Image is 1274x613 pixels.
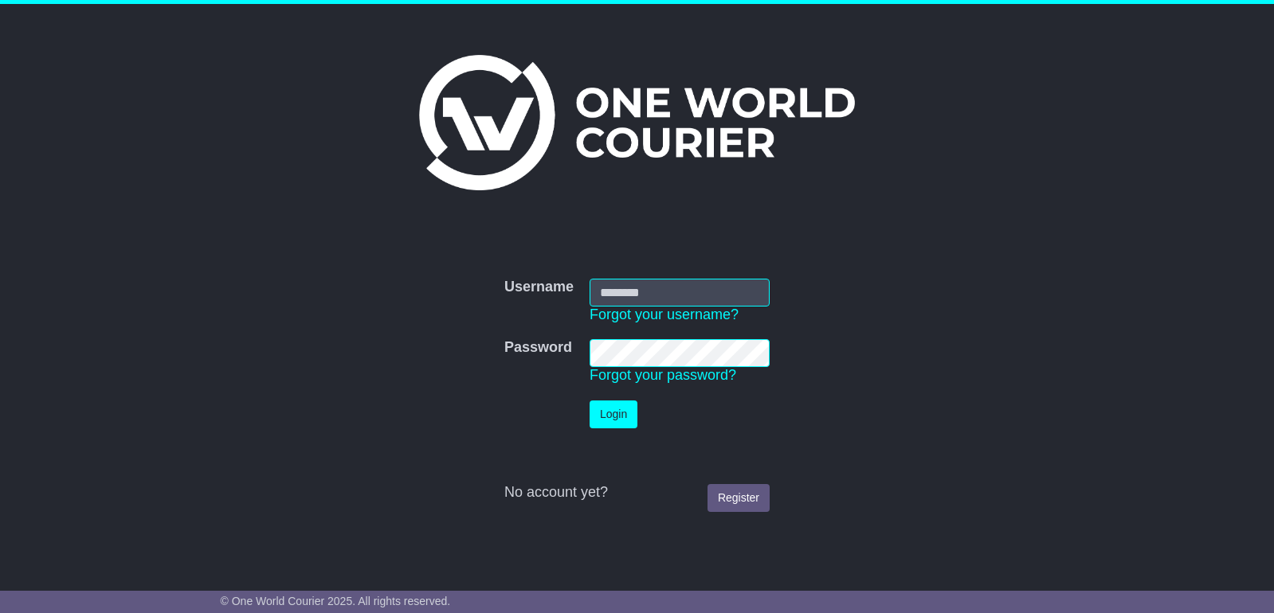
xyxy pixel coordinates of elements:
[590,367,736,383] a: Forgot your password?
[221,595,451,607] span: © One World Courier 2025. All rights reserved.
[590,400,637,428] button: Login
[504,339,572,357] label: Password
[504,279,574,296] label: Username
[504,484,770,502] div: No account yet?
[419,55,854,190] img: One World
[708,484,770,512] a: Register
[590,306,739,322] a: Forgot your username?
